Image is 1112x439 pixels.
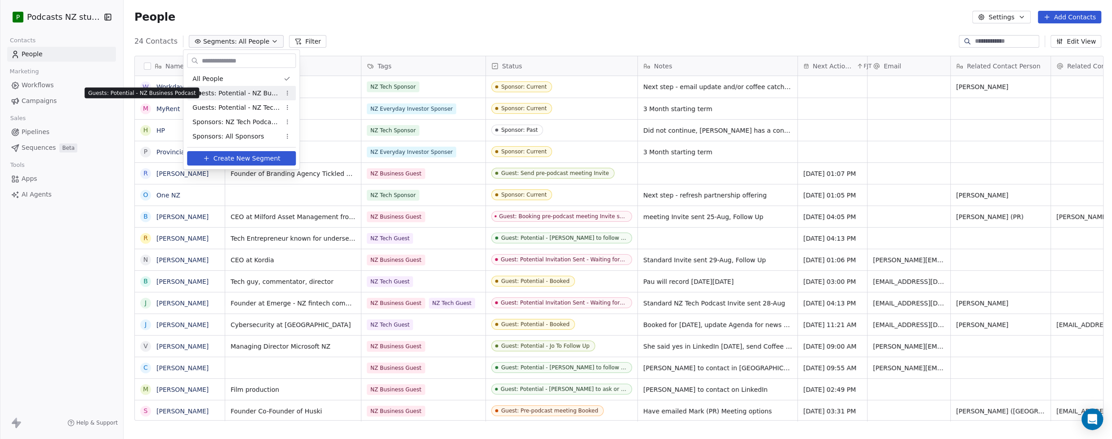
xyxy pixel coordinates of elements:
span: Sponsors: All Sponsors [192,132,264,141]
span: All People [192,74,223,84]
span: Guests: Potential - NZ Business Podcast [192,89,280,98]
div: Suggestions [187,72,296,143]
p: Guests: Potential - NZ Business Podcast [88,90,196,97]
span: Create New Segment [214,154,280,163]
button: Create New Segment [187,151,296,166]
span: Sponsors: NZ Tech Podcast - current [192,117,280,127]
span: Guests: Potential - NZ Tech Podcast [192,103,280,112]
